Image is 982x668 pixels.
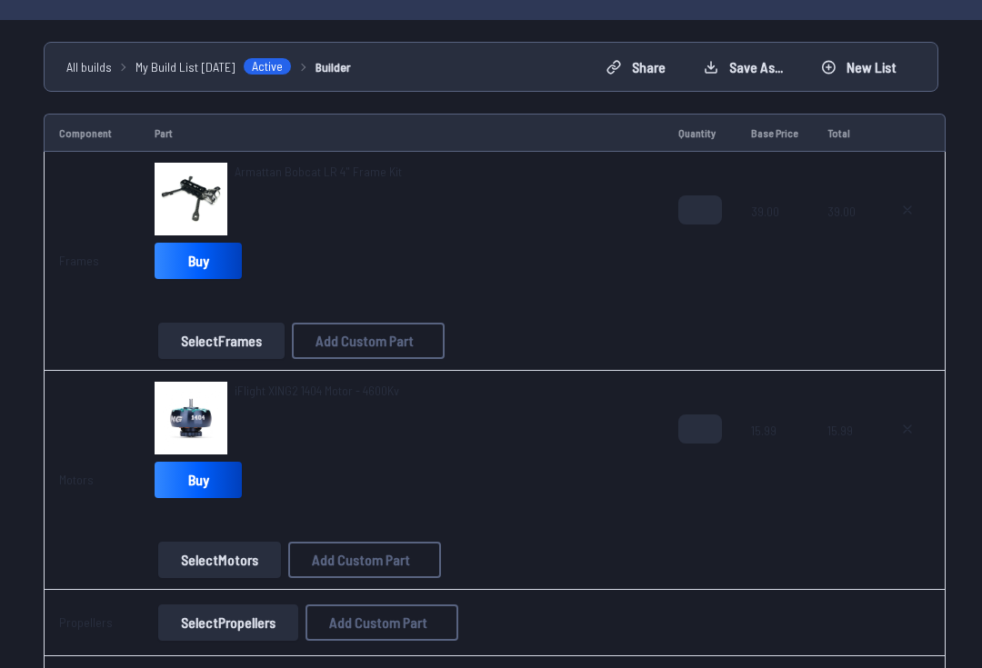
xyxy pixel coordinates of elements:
button: SelectMotors [158,542,281,578]
a: Armattan Bobcat LR 4" Frame Kit [235,163,402,181]
span: My Build List [DATE] [135,57,235,76]
span: 15.99 [827,414,856,502]
span: Add Custom Part [329,615,427,630]
span: Add Custom Part [312,553,410,567]
img: image [155,382,227,454]
a: Buy [155,243,242,279]
button: New List [806,53,912,82]
a: Buy [155,462,242,498]
span: 15.99 [751,414,798,502]
a: SelectPropellers [155,604,302,641]
span: Active [243,57,292,75]
button: Add Custom Part [306,604,458,641]
td: Total [813,114,870,152]
button: SelectFrames [158,323,285,359]
img: image [155,163,227,235]
button: Add Custom Part [288,542,441,578]
a: SelectMotors [155,542,285,578]
button: SelectPropellers [158,604,298,641]
a: SelectFrames [155,323,288,359]
a: Frames [59,253,99,268]
a: All builds [66,57,112,76]
button: Share [591,53,681,82]
a: Motors [59,472,94,487]
a: iFlight XING2 1404 Motor - 4600Kv [235,382,399,400]
span: Armattan Bobcat LR 4" Frame Kit [235,164,402,179]
a: Propellers [59,614,113,630]
span: iFlight XING2 1404 Motor - 4600Kv [235,383,399,398]
a: My Build List [DATE]Active [135,57,292,76]
span: 39.00 [827,195,856,283]
a: Builder [316,57,351,76]
td: Component [44,114,140,152]
td: Base Price [736,114,813,152]
td: Part [140,114,664,152]
button: Save as... [688,53,798,82]
td: Quantity [664,114,736,152]
span: Add Custom Part [316,334,414,348]
button: Add Custom Part [292,323,445,359]
span: 39.00 [751,195,798,283]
